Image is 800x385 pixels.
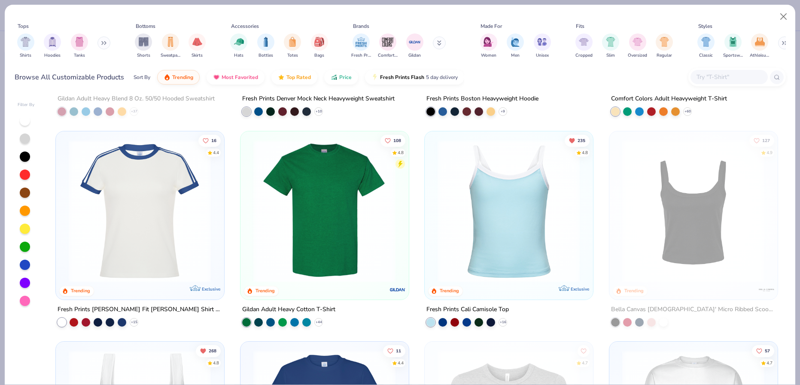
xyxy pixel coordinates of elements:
button: Like [578,345,590,357]
button: filter button [723,33,743,59]
img: Oversized Image [633,37,642,47]
button: filter button [656,33,673,59]
img: c7959168-479a-4259-8c5e-120e54807d6b [400,139,551,282]
span: Unisex [536,52,549,59]
button: filter button [284,33,301,59]
button: filter button [230,33,247,59]
button: filter button [311,33,328,59]
span: Hoodies [44,52,61,59]
img: Comfort Colors Image [381,36,394,49]
img: Hoodies Image [48,37,57,47]
img: Totes Image [288,37,297,47]
span: 57 [765,349,770,353]
div: filter for Bags [311,33,328,59]
img: 8af284bf-0d00-45ea-9003-ce4b9a3194ad [618,139,769,282]
div: Comfort Colors Adult Heavyweight T-Shirt [611,93,727,104]
button: filter button [750,33,770,59]
button: filter button [378,33,398,59]
span: + 10 [315,109,322,114]
span: Slim [606,52,615,59]
div: Made For [481,22,502,30]
img: a25d9891-da96-49f3-a35e-76288174bf3a [433,139,584,282]
span: 108 [393,138,401,142]
span: Cropped [575,52,593,59]
div: filter for Sportswear [723,33,743,59]
span: Top Rated [286,74,311,81]
button: filter button [189,33,206,59]
button: Trending [157,70,200,85]
img: Athleisure Image [755,37,765,47]
span: Fresh Prints [351,52,371,59]
button: Unlike [196,345,221,357]
button: filter button [628,33,647,59]
img: Cropped Image [579,37,589,47]
img: trending.gif [164,74,170,81]
div: 4.8 [398,149,404,156]
img: Sweatpants Image [166,37,175,47]
span: Hats [234,52,243,59]
button: filter button [161,33,180,59]
img: Shorts Image [139,37,149,47]
span: Bottles [259,52,273,59]
div: filter for Skirts [189,33,206,59]
button: Like [198,134,221,146]
div: 4.4 [213,149,219,156]
img: Fresh Prints Image [355,36,368,49]
div: 4.7 [582,360,588,366]
div: 4.8 [213,360,219,366]
span: 235 [578,138,585,142]
span: Totes [287,52,298,59]
span: Exclusive [202,286,220,291]
img: flash.gif [371,74,378,81]
div: Fresh Prints Boston Heavyweight Hoodie [426,93,538,104]
div: Styles [698,22,712,30]
span: Regular [657,52,672,59]
button: filter button [351,33,371,59]
div: filter for Shirts [17,33,34,59]
button: Unlike [565,134,590,146]
img: Shirts Image [21,37,30,47]
button: Most Favorited [207,70,265,85]
img: TopRated.gif [278,74,285,81]
button: filter button [406,33,423,59]
div: Accessories [231,22,259,30]
img: Hats Image [234,37,244,47]
div: filter for Bottles [257,33,274,59]
span: 16 [211,138,216,142]
button: Close [776,9,792,25]
span: Sportswear [723,52,743,59]
div: 4.7 [767,360,773,366]
div: Fresh Prints [PERSON_NAME] Fit [PERSON_NAME] Shirt with Stripes [58,304,222,315]
button: filter button [17,33,34,59]
div: filter for Hoodies [44,33,61,59]
div: filter for Oversized [628,33,647,59]
span: Shorts [137,52,150,59]
img: Tanks Image [75,37,84,47]
img: e5540c4d-e74a-4e58-9a52-192fe86bec9f [64,139,215,282]
span: Athleisure [750,52,770,59]
button: filter button [71,33,88,59]
img: Men Image [511,37,520,47]
div: filter for Slim [602,33,619,59]
div: Sort By [134,73,150,81]
span: + 16 [500,319,506,324]
span: Trending [172,74,193,81]
button: filter button [697,33,715,59]
img: Gildan logo [389,281,406,298]
div: Fresh Prints Cali Camisole Top [426,304,509,315]
span: + 60 [684,109,690,114]
img: Bottles Image [261,37,271,47]
div: filter for Men [507,33,524,59]
button: Top Rated [271,70,317,85]
div: filter for Unisex [534,33,551,59]
span: + 9 [501,109,505,114]
div: filter for Women [480,33,497,59]
div: Filter By [18,102,35,108]
span: + 15 [131,319,137,324]
img: Gildan Image [408,36,421,49]
button: Fresh Prints Flash5 day delivery [365,70,464,85]
span: Classic [699,52,713,59]
div: filter for Hats [230,33,247,59]
span: Shirts [20,52,31,59]
div: filter for Classic [697,33,715,59]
